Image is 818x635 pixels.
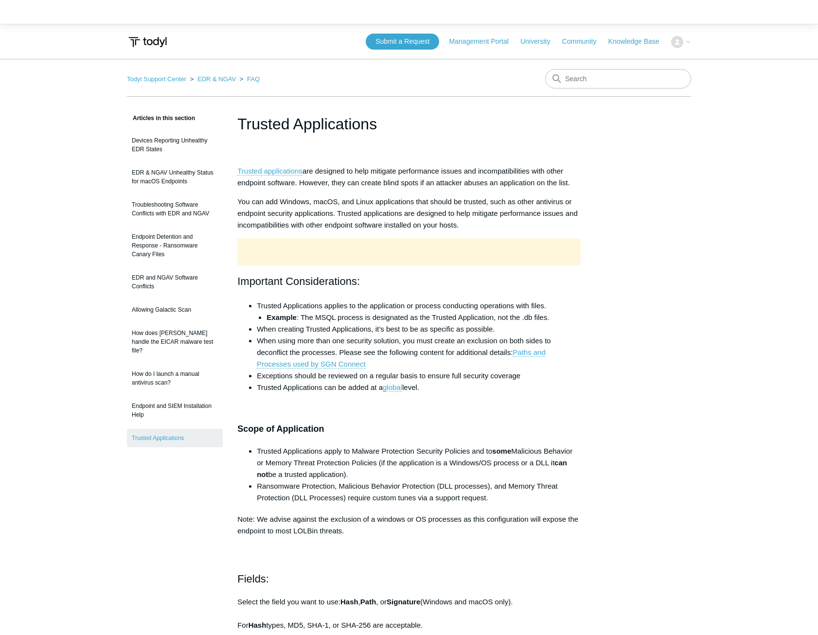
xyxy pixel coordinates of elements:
a: Troubleshooting Software Conflicts with EDR and NGAV [127,195,223,223]
li: Todyl Support Center [127,75,188,83]
input: Search [545,69,691,88]
li: FAQ [238,75,260,83]
a: How does [PERSON_NAME] handle the EICAR malware test file? [127,324,223,360]
span: Articles in this section [127,115,195,122]
li: Exceptions should be reviewed on a regular basis to ensure full security coverage [257,370,581,382]
a: global [383,383,402,392]
a: Community [562,36,606,47]
li: When using more than one security solution, you must create an exclusion on both sides to deconfl... [257,335,581,370]
a: FAQ [247,75,260,83]
li: EDR & NGAV [188,75,238,83]
strong: Path [360,598,376,606]
a: Trusted Applications [127,429,223,447]
a: Knowledge Base [608,36,669,47]
li: : The MSQL process is designated as the Trusted Application, not the .db files. [267,312,581,323]
li: Ransomware Protection, Malicious Behavior Protection (DLL processes), and Memory Threat Protectio... [257,480,581,504]
h2: Important Considerations: [237,273,581,290]
strong: Signature [387,598,420,606]
a: Submit a Request [366,34,439,50]
strong: some [492,447,511,455]
p: are designed to help mitigate performance issues and incompatibilities with other endpoint softwa... [237,165,581,189]
strong: Hash [249,621,267,629]
a: Management Portal [449,36,518,47]
h3: Scope of Application [237,422,581,436]
a: Todyl Support Center [127,75,186,83]
a: Allowing Galactic Scan [127,300,223,319]
a: Trusted applications [237,167,302,176]
a: EDR & NGAV [197,75,236,83]
p: Select the field you want to use: , , or (Windows and macOS only). For types, MD5, SHA-1, or SHA-... [237,596,581,631]
li: When creating Trusted Applications, it’s best to be as specific as possible. [257,323,581,335]
p: You can add Windows, macOS, and Linux applications that should be trusted, such as other antiviru... [237,196,581,231]
a: Endpoint Detention and Response - Ransomware Canary Files [127,228,223,264]
strong: Example [267,313,297,321]
a: Endpoint and SIEM Installation Help [127,397,223,424]
a: University [520,36,560,47]
a: EDR and NGAV Software Conflicts [127,268,223,296]
a: Paths and Processes used by SGN Connect [257,348,546,369]
a: EDR & NGAV Unhealthy Status for macOS Endpoints [127,163,223,191]
h2: Fields: [237,570,581,587]
a: How do I launch a manual antivirus scan? [127,365,223,392]
h1: Trusted Applications [237,112,581,136]
p: Note: We advise against the exclusion of a windows or OS processes as this configuration will exp... [237,513,581,537]
li: Trusted Applications can be added at a level. [257,382,581,393]
li: Trusted Applications apply to Malware Protection Security Policies and to Malicious Behavior or M... [257,445,581,480]
a: Devices Reporting Unhealthy EDR States [127,131,223,159]
strong: Hash [340,598,358,606]
img: Todyl Support Center Help Center home page [127,33,168,51]
li: Trusted Applications applies to the application or process conducting operations with files. [257,300,581,323]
